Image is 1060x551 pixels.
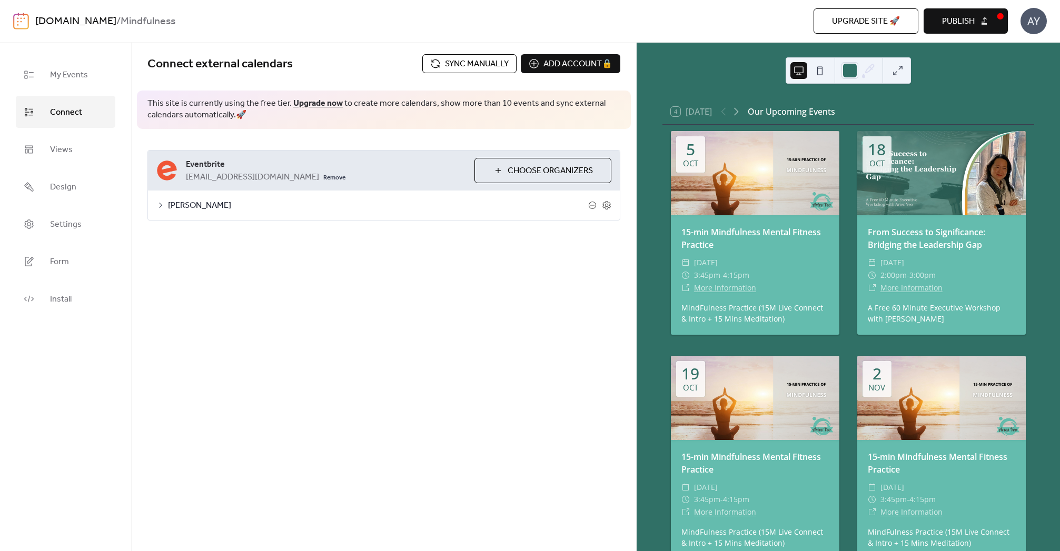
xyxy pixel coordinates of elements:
[720,493,723,506] span: -
[868,269,876,282] div: ​
[880,283,943,293] a: More Information
[50,291,72,307] span: Install
[16,58,115,91] a: My Events
[814,8,918,34] button: Upgrade site 🚀
[681,506,690,518] div: ​
[445,58,509,71] span: Sync manually
[681,366,699,382] div: 19
[323,174,345,182] span: Remove
[1021,8,1047,34] div: AY
[720,269,723,282] span: -
[671,526,839,548] div: MindFulness Practice (15M Live Connect & Intro + 15 Mins Meditation)
[186,158,466,171] span: Eventbrite
[35,12,116,32] a: [DOMAIN_NAME]
[16,283,115,315] a: Install
[16,96,115,128] a: Connect
[873,366,881,382] div: 2
[868,481,876,494] div: ​
[694,507,756,517] a: More Information
[907,493,909,506] span: -
[147,53,293,76] span: Connect external calendars
[748,105,835,118] div: Our Upcoming Events
[474,158,611,183] button: Choose Organizers
[422,54,517,73] button: Sync manually
[880,493,907,506] span: 3:45pm
[681,226,821,251] a: 15-min Mindfulness Mental Fitness Practice
[16,245,115,277] a: Form
[868,226,985,251] a: From Success to Significance: Bridging the Leadership Gap
[50,179,76,195] span: Design
[50,67,88,83] span: My Events
[293,95,343,112] a: Upgrade now
[868,256,876,269] div: ​
[909,269,936,282] span: 3:00pm
[694,481,718,494] span: [DATE]
[868,451,1007,475] a: 15-min Mindfulness Mental Fitness Practice
[907,269,909,282] span: -
[868,384,885,392] div: Nov
[868,493,876,506] div: ​
[857,302,1026,324] div: A Free 60 Minute Executive Workshop with [PERSON_NAME]
[683,159,698,167] div: Oct
[694,256,718,269] span: [DATE]
[723,493,749,506] span: 4:15pm
[681,282,690,294] div: ​
[50,142,73,158] span: Views
[671,302,839,324] div: MindFulness Practice (15M Live Connect & Intro + 15 Mins Meditation)
[121,12,175,32] b: Mindfulness
[880,507,943,517] a: More Information
[880,481,904,494] span: [DATE]
[147,98,620,122] span: This site is currently using the free tier. to create more calendars, show more than 10 events an...
[924,8,1008,34] button: Publish
[186,171,319,184] span: [EMAIL_ADDRESS][DOMAIN_NAME]
[880,256,904,269] span: [DATE]
[681,481,690,494] div: ​
[681,451,821,475] a: 15-min Mindfulness Mental Fitness Practice
[909,493,936,506] span: 4:15pm
[880,269,907,282] span: 2:00pm
[832,15,900,28] span: Upgrade site 🚀
[50,104,82,121] span: Connect
[116,12,121,32] b: /
[156,160,177,181] img: eventbrite
[50,216,82,233] span: Settings
[683,384,698,392] div: Oct
[694,269,720,282] span: 3:45pm
[694,283,756,293] a: More Information
[508,165,593,177] span: Choose Organizers
[50,254,69,270] span: Form
[857,526,1026,548] div: MindFulness Practice (15M Live Connect & Intro + 15 Mins Meditation)
[16,133,115,165] a: Views
[681,269,690,282] div: ​
[868,282,876,294] div: ​
[16,171,115,203] a: Design
[168,199,588,212] span: [PERSON_NAME]
[942,15,975,28] span: Publish
[681,493,690,506] div: ​
[723,269,749,282] span: 4:15pm
[13,13,29,29] img: logo
[869,159,885,167] div: Oct
[868,142,886,157] div: 18
[16,208,115,240] a: Settings
[694,493,720,506] span: 3:45pm
[686,142,695,157] div: 5
[868,506,876,518] div: ​
[681,256,690,269] div: ​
